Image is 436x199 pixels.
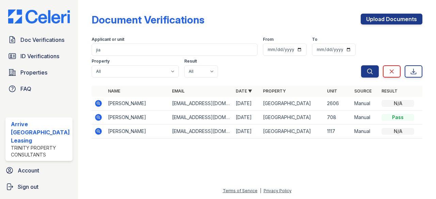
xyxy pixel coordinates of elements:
div: Document Verifications [92,14,204,26]
a: ID Verifications [5,49,73,63]
a: Unit [327,88,337,94]
td: Manual [352,111,379,125]
span: Sign out [18,183,38,191]
td: [PERSON_NAME] [105,111,169,125]
a: Property [263,88,286,94]
label: From [263,37,274,42]
a: Date ▼ [236,88,252,94]
a: Source [354,88,372,94]
div: Arrive [GEOGRAPHIC_DATA] Leasing [11,120,70,145]
div: | [260,188,261,193]
label: Applicant or unit [92,37,124,42]
td: [DATE] [233,111,260,125]
input: Search by name, email, or unit number [92,44,258,56]
td: [EMAIL_ADDRESS][DOMAIN_NAME] [169,97,233,111]
a: Privacy Policy [264,188,292,193]
td: [PERSON_NAME] [105,97,169,111]
a: Sign out [3,180,75,194]
td: 708 [324,111,352,125]
td: Manual [352,125,379,138]
span: Doc Verifications [20,36,64,44]
span: Account [18,166,39,175]
div: Pass [381,114,414,121]
td: 2606 [324,97,352,111]
td: 1117 [324,125,352,138]
a: Result [381,88,398,94]
td: [EMAIL_ADDRESS][DOMAIN_NAME] [169,111,233,125]
a: Name [108,88,120,94]
td: [DATE] [233,97,260,111]
td: [GEOGRAPHIC_DATA] [260,111,324,125]
a: FAQ [5,82,73,96]
div: Trinity Property Consultants [11,145,70,158]
td: [DATE] [233,125,260,138]
a: Upload Documents [361,14,422,24]
div: N/A [381,100,414,107]
a: Terms of Service [223,188,258,193]
td: [PERSON_NAME] [105,125,169,138]
span: FAQ [20,85,31,93]
label: Result [184,59,197,64]
span: ID Verifications [20,52,59,60]
a: Account [3,164,75,177]
a: Properties [5,66,73,79]
div: N/A [381,128,414,135]
span: Properties [20,68,47,77]
a: Doc Verifications [5,33,73,47]
img: CE_Logo_Blue-a8612792a0a2168367f1c8372b55b34899dd931a85d93a1a3d3e32e68fde9ad4.png [3,10,75,23]
label: Property [92,59,110,64]
a: Email [172,88,185,94]
label: To [312,37,317,42]
td: [EMAIL_ADDRESS][DOMAIN_NAME] [169,125,233,138]
td: [GEOGRAPHIC_DATA] [260,125,324,138]
td: Manual [352,97,379,111]
td: [GEOGRAPHIC_DATA] [260,97,324,111]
